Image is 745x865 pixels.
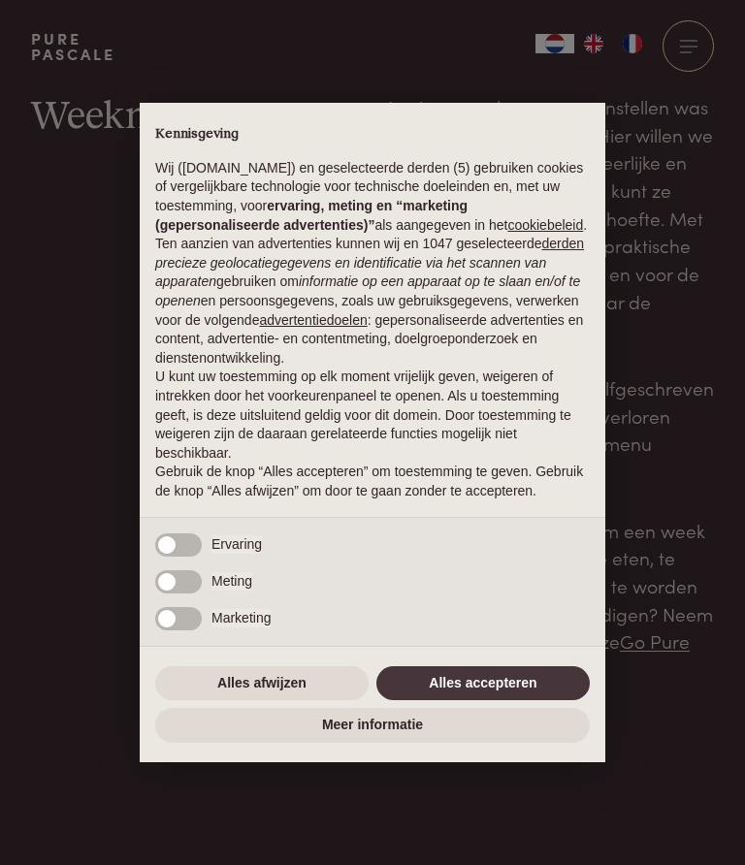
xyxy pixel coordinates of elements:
a: cookiebeleid [507,217,583,233]
h2: Kennisgeving [155,126,590,144]
p: Gebruik de knop “Alles accepteren” om toestemming te geven. Gebruik de knop “Alles afwijzen” om d... [155,463,590,500]
button: Alles afwijzen [155,666,369,701]
span: Ervaring [211,535,262,555]
em: informatie op een apparaat op te slaan en/of te openen [155,273,580,308]
p: Wij ([DOMAIN_NAME]) en geselecteerde derden (5) gebruiken cookies of vergelijkbare technologie vo... [155,159,590,235]
button: advertentiedoelen [259,311,367,331]
p: Ten aanzien van advertenties kunnen wij en 1047 geselecteerde gebruiken om en persoonsgegevens, z... [155,235,590,368]
button: Meer informatie [155,708,590,743]
button: derden [542,235,585,254]
span: Marketing [211,609,271,628]
span: Meting [211,572,252,592]
p: U kunt uw toestemming op elk moment vrijelijk geven, weigeren of intrekken door het voorkeurenpan... [155,368,590,463]
em: precieze geolocatiegegevens en identificatie via het scannen van apparaten [155,255,546,290]
strong: ervaring, meting en “marketing (gepersonaliseerde advertenties)” [155,198,468,233]
button: Alles accepteren [376,666,590,701]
